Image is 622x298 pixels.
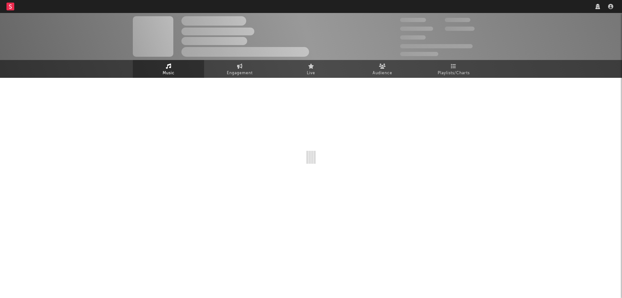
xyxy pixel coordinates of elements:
a: Playlists/Charts [418,60,489,78]
span: Music [163,69,175,77]
span: 100.000 [400,35,426,40]
a: Audience [347,60,418,78]
span: Playlists/Charts [438,69,470,77]
span: 300.000 [400,18,426,22]
a: Live [275,60,347,78]
a: Music [133,60,204,78]
span: 50.000.000 Monthly Listeners [400,44,473,48]
a: Engagement [204,60,275,78]
span: Live [307,69,315,77]
span: Jump Score: 85.0 [400,52,438,56]
span: Audience [373,69,392,77]
span: 1.000.000 [445,27,475,31]
span: 100.000 [445,18,470,22]
span: 50.000.000 [400,27,433,31]
span: Engagement [227,69,253,77]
